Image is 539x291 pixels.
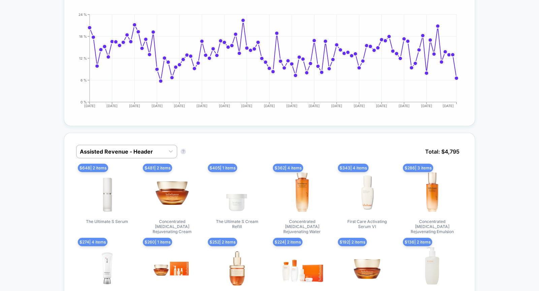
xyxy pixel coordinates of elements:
tspan: 18 % [79,34,87,38]
img: The Ultimate S Serum [84,168,131,216]
span: $ 274 | 4 items [78,238,107,246]
tspan: [DATE] [174,104,185,108]
tspan: [DATE] [196,104,207,108]
tspan: 12 % [79,56,87,60]
span: Concentrated [MEDICAL_DATA] Rejuvenating Water [277,219,327,234]
tspan: [DATE] [219,104,230,108]
img: Concentrated Ginseng Rejuvenating Emulsion [409,168,456,216]
img: The Ultimate S Cream Refill [214,168,261,216]
span: Concentrated [MEDICAL_DATA] Rejuvenating Emulsion [407,219,457,234]
span: $ 136 | 2 items [403,238,432,246]
span: Concentrated [MEDICAL_DATA] Rejuvenating Cream [147,219,197,234]
span: $ 343 | 4 items [338,164,369,172]
tspan: [DATE] [331,104,342,108]
tspan: [DATE] [129,104,140,108]
span: $ 481 | 2 items [143,164,172,172]
span: $ 224 | 2 items [273,238,303,246]
span: $ 260 | 1 items [143,238,172,246]
span: $ 192 | 2 items [338,238,367,246]
span: $ 648 | 2 items [78,164,108,172]
tspan: [DATE] [263,104,275,108]
tspan: [DATE] [309,104,320,108]
tspan: [DATE] [151,104,162,108]
span: The Ultimate S Serum [86,219,128,224]
img: Essential Duo Set [279,243,326,290]
span: First Care Activating Serum VI [342,219,392,229]
div: CONVERSION_RATE [69,13,456,114]
img: UV Daily Cream [84,243,131,290]
img: Concentrated Ginseng Rejuvenating Cream [149,168,196,216]
tspan: [DATE] [241,104,252,108]
img: Jumbo Gentle Cleansing Oil [409,243,456,290]
span: Total: $ 4,795 [422,145,463,158]
span: The Ultimate S Cream Refill [212,219,262,229]
tspan: [DATE] [376,104,387,108]
tspan: [DATE] [353,104,364,108]
img: Concentrated Ginseng Rejuvenating Water [279,168,326,216]
tspan: [DATE] [106,104,118,108]
tspan: [DATE] [443,104,454,108]
img: Concentrated Ginseng Rejuvenating Eye Cream [344,243,391,290]
tspan: [DATE] [84,104,95,108]
img: Concentrated Ginseng Rejuvenating Cream Set [149,243,196,290]
tspan: 24 % [78,12,87,17]
tspan: [DATE] [421,104,432,108]
span: $ 362 | 4 items [273,164,303,172]
span: $ 286 | 3 items [403,164,433,172]
span: $ 405 | 1 items [208,164,237,172]
img: First Care Activating Serum VI [344,168,391,216]
button: ? [181,149,186,154]
tspan: 6 % [81,78,87,82]
img: Concentrated Ginseng Rejuvenating Ampoule [214,243,261,290]
tspan: [DATE] [286,104,297,108]
tspan: 0 % [81,100,87,104]
tspan: [DATE] [398,104,409,108]
span: $ 252 | 2 items [208,238,237,246]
